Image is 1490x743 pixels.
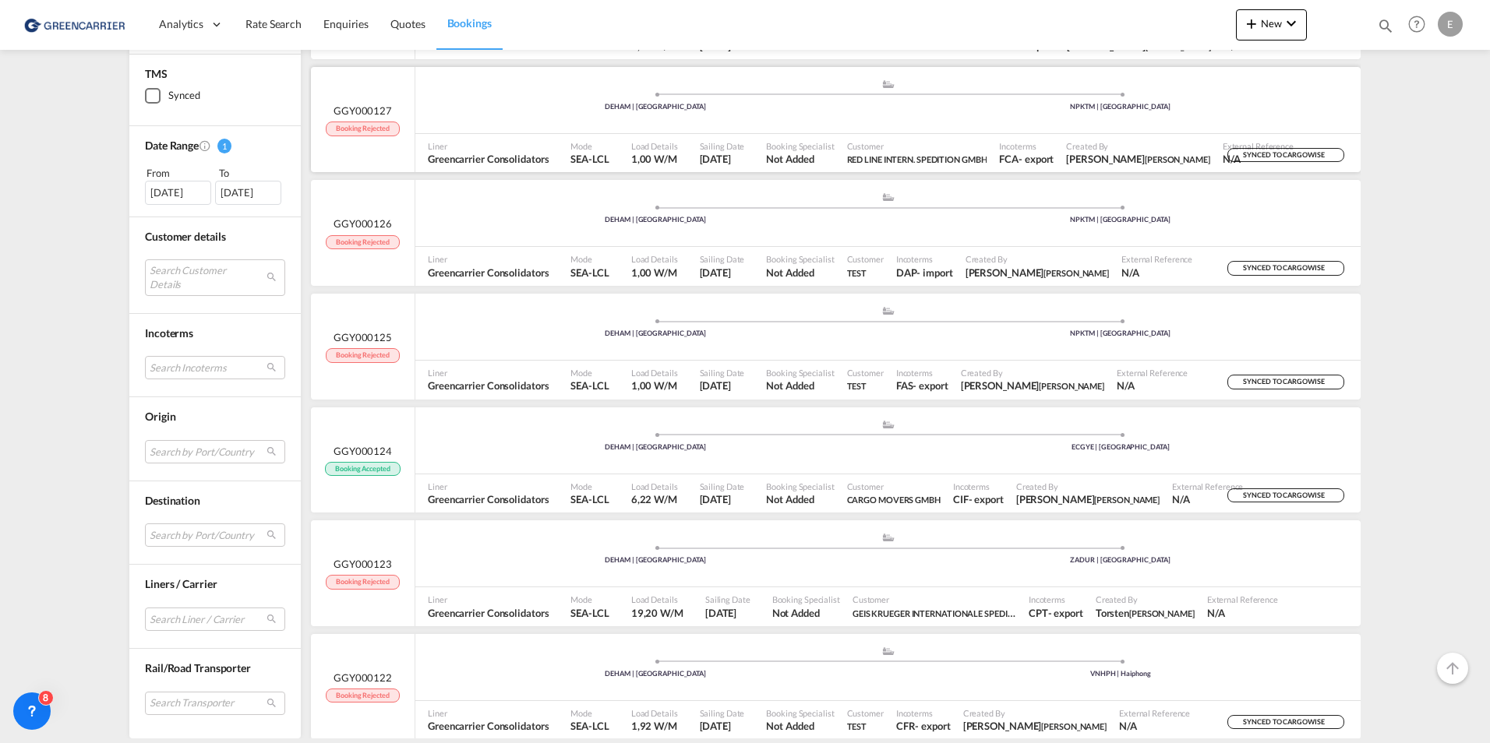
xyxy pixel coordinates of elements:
[631,493,677,505] span: 6,22 W/M
[896,253,953,265] span: Incoterms
[879,307,898,315] md-icon: assets/icons/custom/ship-fill.svg
[879,647,898,655] md-icon: assets/icons/custom/ship-fill.svg
[888,102,1354,112] div: NPKTM | [GEOGRAPHIC_DATA]
[1227,715,1344,730] div: SYNCED TO CARGOWISE
[145,660,285,676] div: Rail/Road Transporter
[700,253,745,265] span: Sailing Date
[334,217,392,231] span: GGY000126
[334,557,392,571] span: GGY000123
[423,442,888,452] div: DEHAM | [GEOGRAPHIC_DATA]
[145,88,285,104] md-checkbox: Synced
[323,17,369,30] span: Enquiries
[145,181,211,205] div: [DATE]
[311,407,1361,513] div: GGY000124 Booking Accepted assets/icons/custom/ship-fill.svgassets/icons/custom/roll-o-plane.svgP...
[847,481,941,492] span: Customer
[896,719,916,733] div: CFR
[961,379,1104,393] span: Isabel Huebner
[1172,481,1243,492] span: External Reference
[311,180,1361,286] div: GGY000126 Booking Rejected assets/icons/custom/ship-fill.svgassets/icons/custom/roll-o-plane.svgP...
[390,17,425,30] span: Quotes
[1227,261,1344,276] div: SYNCED TO CARGOWISE
[1145,154,1210,164] span: [PERSON_NAME]
[334,330,392,344] span: GGY000125
[847,492,941,506] span: CARGO MOVERS GMBH
[428,719,549,733] span: Greencarrier Consolidators
[847,721,867,731] span: TEST
[145,410,175,424] span: Origin
[145,326,193,340] span: Incoterms
[631,607,683,619] span: 19,20 W/M
[999,140,1054,152] span: Incoterms
[428,707,549,719] span: Liner
[915,719,950,733] div: - export
[1066,140,1209,152] span: Created By
[245,17,302,30] span: Rate Search
[631,153,677,165] span: 1,00 W/M
[766,152,834,166] span: Not Added
[428,140,549,152] span: Liner
[969,492,1004,506] div: - export
[145,67,168,80] span: TMS
[145,166,214,181] div: From
[311,294,1361,400] div: GGY000125 Booking Rejected assets/icons/custom/ship-fill.svgassets/icons/custom/roll-o-plane.svgP...
[896,266,917,280] div: DAP
[766,379,834,393] span: Not Added
[570,481,609,492] span: Mode
[570,593,609,605] span: Mode
[963,707,1107,719] span: Created By
[428,492,549,506] span: Greencarrier Consolidators
[1438,12,1463,37] div: E
[1096,606,1195,620] span: Torsten Sommer
[428,481,549,492] span: Liner
[766,492,834,506] span: Not Added
[1223,140,1294,152] span: External Reference
[159,16,203,32] span: Analytics
[1016,481,1160,492] span: Created By
[334,671,392,685] span: GGY000122
[570,492,609,506] span: SEA-LCL
[1029,606,1083,620] span: CPT export
[428,253,549,265] span: Liner
[963,719,1107,733] span: Philip Barreiro
[1119,719,1190,733] span: N/A
[217,139,231,153] span: 1
[847,719,884,733] span: TEST
[217,166,286,181] div: To
[428,152,549,166] span: Greencarrier Consolidators
[1443,659,1462,678] md-icon: icon-arrow-up
[888,215,1354,225] div: NPKTM | [GEOGRAPHIC_DATA]
[570,140,609,152] span: Mode
[700,379,745,393] span: 24 Sep 2025
[966,266,1109,280] span: Isabel Huebner
[631,593,683,605] span: Load Details
[700,140,745,152] span: Sailing Date
[1146,41,1211,51] span: [PERSON_NAME]
[1242,14,1261,33] md-icon: icon-plus 400-fg
[1243,491,1328,505] span: SYNCED TO CARGOWISE
[631,253,678,265] span: Load Details
[705,606,750,620] span: 26 Sep 2025
[1121,266,1192,280] span: N/A
[1403,11,1430,37] span: Help
[700,707,745,719] span: Sailing Date
[766,719,834,733] span: Not Added
[1029,606,1048,620] div: CPT
[447,16,492,30] span: Bookings
[1227,488,1344,503] div: SYNCED TO CARGOWISE
[631,379,677,392] span: 1,00 W/M
[423,329,888,339] div: DEHAM | [GEOGRAPHIC_DATA]
[1437,653,1468,684] button: Go to Top
[888,442,1354,452] div: ECGYE | [GEOGRAPHIC_DATA]
[916,266,952,280] div: - import
[145,577,285,593] div: Liners / Carrier
[570,379,609,393] span: SEA-LCL
[631,720,677,732] span: 1,92 W/M
[700,152,745,166] span: 24 Sep 2025
[428,266,549,280] span: Greencarrier Consolidators
[705,593,750,605] span: Sailing Date
[1377,17,1394,40] div: icon-magnify
[700,367,745,379] span: Sailing Date
[334,104,392,118] span: GGY000127
[570,707,609,719] span: Mode
[896,379,913,393] div: FAS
